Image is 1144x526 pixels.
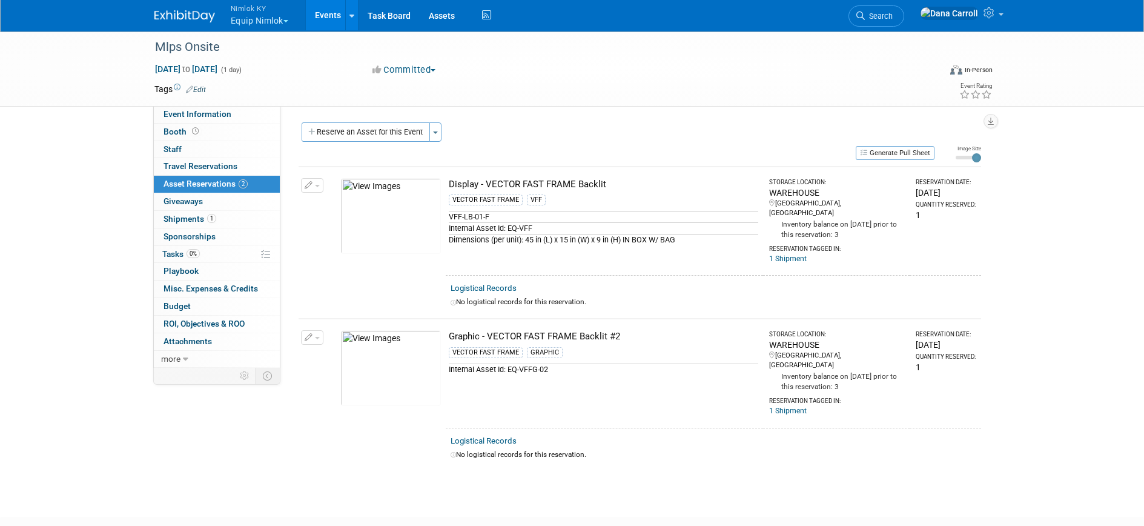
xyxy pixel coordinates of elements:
span: Search [865,12,893,21]
td: Toggle Event Tabs [255,368,280,384]
a: Logistical Records [451,284,517,293]
a: ROI, Objectives & ROO [154,316,280,333]
a: Logistical Records [451,436,517,445]
span: 0% [187,249,200,258]
a: 1 Shipment [769,255,807,263]
div: VFF-LB-01-F [449,211,758,222]
div: WAREHOUSE [769,339,905,351]
span: Sponsorships [164,231,216,241]
span: Tasks [162,249,200,259]
img: View Images [341,178,441,254]
button: Committed [368,64,440,76]
div: Mlps Onsite [151,36,922,58]
div: Quantity Reserved: [916,353,976,361]
div: Internal Asset Id: EQ-VFFG-02 [449,364,758,375]
div: Quantity Reserved: [916,201,976,209]
td: Personalize Event Tab Strip [234,368,256,384]
div: [DATE] [916,187,976,199]
div: Dimensions (per unit): 45 in (L) x 15 in (W) x 9 in (H) IN BOX W/ BAG [449,234,758,245]
a: Shipments1 [154,211,280,228]
a: Edit [186,85,206,94]
div: In-Person [964,65,993,75]
div: 1 [916,209,976,221]
span: Event Information [164,109,231,119]
div: VECTOR FAST FRAME [449,347,523,358]
img: Format-Inperson.png [950,65,962,75]
a: Attachments [154,333,280,350]
span: Attachments [164,336,212,346]
span: [DATE] [DATE] [154,64,218,75]
div: Storage Location: [769,178,905,187]
div: No logistical records for this reservation. [451,450,976,460]
span: Booth not reserved yet [190,127,201,136]
div: WAREHOUSE [769,187,905,199]
div: [DATE] [916,339,976,351]
a: Budget [154,298,280,315]
button: Reserve an Asset for this Event [302,122,430,142]
a: Event Information [154,106,280,123]
div: Reservation Date: [916,178,976,187]
span: to [180,64,192,74]
a: Staff [154,141,280,158]
span: Misc. Expenses & Credits [164,284,258,293]
span: Budget [164,301,191,311]
span: Playbook [164,266,199,276]
a: Booth [154,124,280,141]
div: [GEOGRAPHIC_DATA], [GEOGRAPHIC_DATA] [769,199,905,218]
a: more [154,351,280,368]
div: Display - VECTOR FAST FRAME Backlit [449,178,758,191]
div: Reservation Tagged in: [769,392,905,405]
div: GRAPHIC [527,347,563,358]
span: more [161,354,180,364]
a: Search [848,5,904,27]
span: Shipments [164,214,216,224]
a: Giveaways [154,193,280,210]
div: Internal Asset Id: EQ-VFF [449,222,758,234]
span: Asset Reservations [164,179,248,188]
div: VECTOR FAST FRAME [449,195,523,205]
span: Nimlok KY [231,2,288,15]
a: Asset Reservations2 [154,176,280,193]
div: Graphic - VECTOR FAST FRAME Backlit #2 [449,330,758,343]
span: Booth [164,127,201,136]
span: Staff [164,144,182,154]
span: 1 [207,214,216,223]
div: Inventory balance on [DATE] prior to this reservation: 3 [769,218,905,240]
button: Generate Pull Sheet [856,146,934,160]
div: Event Format [868,63,993,81]
div: Reservation Tagged in: [769,240,905,253]
img: ExhibitDay [154,10,215,22]
span: 2 [239,179,248,188]
a: Sponsorships [154,228,280,245]
img: Dana Carroll [920,7,979,20]
span: ROI, Objectives & ROO [164,319,245,328]
a: Misc. Expenses & Credits [154,281,280,298]
div: [GEOGRAPHIC_DATA], [GEOGRAPHIC_DATA] [769,351,905,370]
div: Event Rating [959,83,992,89]
div: 1 [916,361,976,373]
span: Travel Reservations [164,161,237,171]
div: Image Size [956,145,981,152]
div: Storage Location: [769,330,905,339]
div: Reservation Date: [916,330,976,339]
span: (1 day) [220,66,242,74]
img: View Images [341,330,441,406]
a: 1 Shipment [769,407,807,415]
div: VFF [527,195,546,205]
div: Inventory balance on [DATE] prior to this reservation: 3 [769,370,905,392]
span: Giveaways [164,196,203,206]
div: No logistical records for this reservation. [451,297,976,307]
a: Travel Reservations [154,158,280,175]
a: Tasks0% [154,246,280,263]
td: Tags [154,83,206,95]
a: Playbook [154,263,280,280]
